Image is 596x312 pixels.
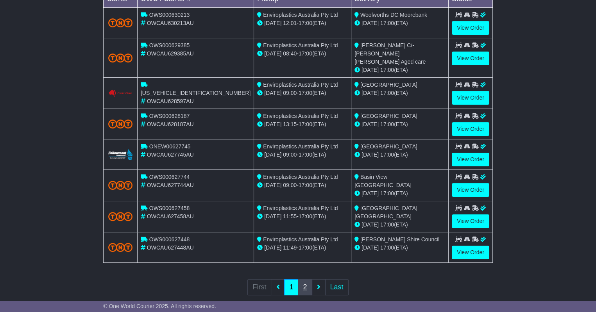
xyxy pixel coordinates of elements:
[299,50,312,57] span: 17:00
[452,183,489,197] a: View Order
[263,113,338,119] span: Enviroplastics Australia Pty Ltd
[299,121,312,127] span: 17:00
[264,152,281,158] span: [DATE]
[299,152,312,158] span: 17:00
[283,152,297,158] span: 09:00
[147,20,194,26] span: OWCAU630213AU
[108,181,133,190] img: TNT_Domestic.png
[354,221,445,229] div: (ETA)
[147,50,194,57] span: OWCAU629385AU
[149,205,190,211] span: OWS000627458
[264,182,281,188] span: [DATE]
[354,19,445,27] div: (ETA)
[264,244,281,251] span: [DATE]
[149,42,190,48] span: OWS000629385
[362,152,379,158] span: [DATE]
[354,42,426,65] span: [PERSON_NAME] C/- [PERSON_NAME] [PERSON_NAME] Aged care
[452,214,489,228] a: View Order
[362,221,379,228] span: [DATE]
[299,90,312,96] span: 17:00
[362,20,379,26] span: [DATE]
[380,90,394,96] span: 17:00
[264,121,281,127] span: [DATE]
[452,52,489,65] a: View Order
[362,244,379,251] span: [DATE]
[264,213,281,219] span: [DATE]
[264,20,281,26] span: [DATE]
[299,182,312,188] span: 17:00
[354,205,417,219] span: [GEOGRAPHIC_DATA] [GEOGRAPHIC_DATA]
[452,91,489,105] a: View Order
[263,42,338,48] span: Enviroplastics Australia Pty Ltd
[257,120,348,128] div: - (ETA)
[360,143,417,150] span: [GEOGRAPHIC_DATA]
[362,121,379,127] span: [DATE]
[452,21,489,35] a: View Order
[108,89,133,97] img: Couriers_Please.png
[264,50,281,57] span: [DATE]
[354,89,445,97] div: (ETA)
[147,121,194,127] span: OWCAU628187AU
[149,12,190,18] span: OWS000630213
[283,90,297,96] span: 09:00
[380,190,394,196] span: 17:00
[283,121,297,127] span: 13:15
[147,98,194,104] span: OWCAU628597AU
[380,244,394,251] span: 17:00
[362,90,379,96] span: [DATE]
[108,243,133,252] img: TNT_Domestic.png
[299,244,312,251] span: 17:00
[283,50,297,57] span: 08:40
[147,182,194,188] span: OWCAU627744AU
[263,236,338,242] span: Enviroplastics Australia Pty Ltd
[452,122,489,136] a: View Order
[149,143,191,150] span: ONEW00627745
[149,174,190,180] span: OWS000627744
[149,113,190,119] span: OWS000628187
[354,151,445,159] div: (ETA)
[257,212,348,221] div: - (ETA)
[283,213,297,219] span: 11:55
[257,19,348,27] div: - (ETA)
[264,90,281,96] span: [DATE]
[147,213,194,219] span: OWCAU627458AU
[354,120,445,128] div: (ETA)
[380,20,394,26] span: 17:00
[325,279,349,295] a: Last
[360,113,417,119] span: [GEOGRAPHIC_DATA]
[380,121,394,127] span: 17:00
[284,279,298,295] a: 1
[257,181,348,189] div: - (ETA)
[299,213,312,219] span: 17:00
[299,20,312,26] span: 17:00
[263,174,338,180] span: Enviroplastics Australia Pty Ltd
[141,90,251,96] span: [US_VEHICLE_IDENTIFICATION_NUMBER]
[452,246,489,259] a: View Order
[354,244,445,252] div: (ETA)
[108,18,133,27] img: TNT_Domestic.png
[362,67,379,73] span: [DATE]
[360,12,427,18] span: Woolworths DC Moorebank
[257,89,348,97] div: - (ETA)
[147,244,194,251] span: OWCAU627448AU
[452,153,489,166] a: View Order
[103,303,216,309] span: © One World Courier 2025. All rights reserved.
[263,12,338,18] span: Enviroplastics Australia Pty Ltd
[257,50,348,58] div: - (ETA)
[354,174,412,188] span: Basin View [GEOGRAPHIC_DATA]
[360,236,439,242] span: [PERSON_NAME] Shire Council
[354,189,445,198] div: (ETA)
[380,67,394,73] span: 17:00
[108,119,133,128] img: TNT_Domestic.png
[263,143,338,150] span: Enviroplastics Australia Pty Ltd
[298,279,312,295] a: 2
[263,205,338,211] span: Enviroplastics Australia Pty Ltd
[283,244,297,251] span: 11:49
[257,151,348,159] div: - (ETA)
[149,236,190,242] span: OWS000627448
[108,53,133,62] img: TNT_Domestic.png
[380,221,394,228] span: 17:00
[108,212,133,221] img: TNT_Domestic.png
[362,190,379,196] span: [DATE]
[283,20,297,26] span: 12:01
